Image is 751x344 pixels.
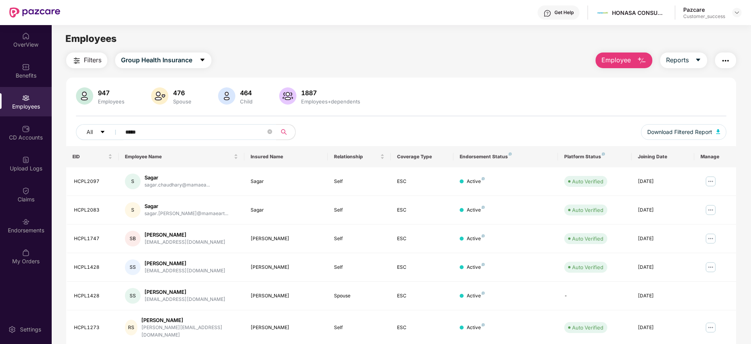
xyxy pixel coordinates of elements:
img: svg+xml;base64,PHN2ZyBpZD0iQ2xhaW0iIHhtbG5zPSJodHRwOi8vd3d3LnczLm9yZy8yMDAwL3N2ZyIgd2lkdGg9IjIwIi... [22,187,30,195]
img: svg+xml;base64,PHN2ZyB4bWxucz0iaHR0cDovL3d3dy53My5vcmcvMjAwMC9zdmciIHdpZHRoPSIyNCIgaGVpZ2h0PSIyNC... [72,56,81,65]
div: HCPL1428 [74,292,112,300]
div: ESC [397,292,447,300]
div: Self [334,206,384,214]
th: Coverage Type [391,146,453,167]
img: svg+xml;base64,PHN2ZyBpZD0iSGVscC0zMngzMiIgeG1sbnM9Imh0dHA6Ly93d3cudzMub3JnLzIwMDAvc3ZnIiB3aWR0aD... [543,9,551,17]
div: [DATE] [638,206,688,214]
div: Spouse [334,292,384,300]
img: svg+xml;base64,PHN2ZyB4bWxucz0iaHR0cDovL3d3dy53My5vcmcvMjAwMC9zdmciIHdpZHRoPSI4IiBoZWlnaHQ9IjgiIH... [602,152,605,156]
img: svg+xml;base64,PHN2ZyBpZD0iU2V0dGluZy0yMHgyMCIgeG1sbnM9Imh0dHA6Ly93d3cudzMub3JnLzIwMDAvc3ZnIiB3aW... [8,326,16,333]
span: Reports [666,55,689,65]
div: Pazcare [683,6,725,13]
div: Active [467,235,485,243]
div: [PERSON_NAME] [251,292,322,300]
img: svg+xml;base64,PHN2ZyB4bWxucz0iaHR0cDovL3d3dy53My5vcmcvMjAwMC9zdmciIHdpZHRoPSI4IiBoZWlnaHQ9IjgiIH... [482,206,485,209]
div: ESC [397,324,447,331]
div: sagar.chaudhary@mamaea... [144,181,210,189]
div: Active [467,206,485,214]
div: Self [334,178,384,185]
img: svg+xml;base64,PHN2ZyB4bWxucz0iaHR0cDovL3d3dy53My5vcmcvMjAwMC9zdmciIHdpZHRoPSI4IiBoZWlnaHQ9IjgiIH... [482,177,485,180]
img: svg+xml;base64,PHN2ZyBpZD0iTXlfT3JkZXJzIiBkYXRhLW5hbWU9Ik15IE9yZGVycyIgeG1sbnM9Imh0dHA6Ly93d3cudz... [22,249,30,257]
div: S [125,202,141,218]
img: svg+xml;base64,PHN2ZyBpZD0iQ0RfQWNjb3VudHMiIGRhdGEtbmFtZT0iQ0QgQWNjb3VudHMiIHhtbG5zPSJodHRwOi8vd3... [22,125,30,133]
div: Active [467,324,485,331]
div: Auto Verified [572,235,603,243]
div: [DATE] [638,292,688,300]
img: svg+xml;base64,PHN2ZyBpZD0iQmVuZWZpdHMiIHhtbG5zPSJodHRwOi8vd3d3LnczLm9yZy8yMDAwL3N2ZyIgd2lkdGg9Ij... [22,63,30,71]
img: svg+xml;base64,PHN2ZyBpZD0iRW1wbG95ZWVzIiB4bWxucz0iaHR0cDovL3d3dy53My5vcmcvMjAwMC9zdmciIHdpZHRoPS... [22,94,30,102]
div: ESC [397,206,447,214]
div: Employees+dependents [300,98,362,105]
div: [EMAIL_ADDRESS][DOMAIN_NAME] [144,267,226,275]
div: RS [125,320,137,335]
th: Relationship [328,146,390,167]
div: ESC [397,178,447,185]
div: Employees [96,98,126,105]
span: Employee Name [125,154,232,160]
div: 947 [96,89,126,97]
span: EID [72,154,107,160]
div: [PERSON_NAME][EMAIL_ADDRESS][DOMAIN_NAME] [141,324,238,339]
button: Group Health Insurancecaret-down [115,53,211,68]
span: Employees [65,33,117,44]
img: svg+xml;base64,PHN2ZyB4bWxucz0iaHR0cDovL3d3dy53My5vcmcvMjAwMC9zdmciIHdpZHRoPSI4IiBoZWlnaHQ9IjgiIH... [509,152,512,156]
div: HONASA CONSUMER LIMITED [612,9,667,16]
img: svg+xml;base64,PHN2ZyB4bWxucz0iaHR0cDovL3d3dy53My5vcmcvMjAwMC9zdmciIHhtbG5zOnhsaW5rPSJodHRwOi8vd3... [151,87,168,105]
div: [PERSON_NAME] [144,260,226,267]
img: manageButton [704,175,717,188]
img: manageButton [704,261,717,273]
div: HCPL1273 [74,324,112,331]
div: Active [467,292,485,300]
div: Endorsement Status [460,154,552,160]
div: sagar.[PERSON_NAME]@mamaeart... [144,210,228,217]
div: HCPL2083 [74,206,112,214]
div: Self [334,235,384,243]
div: Sagar [144,174,210,181]
div: Sagar [251,178,322,185]
div: 1887 [300,89,362,97]
button: Employee [596,53,652,68]
img: svg+xml;base64,PHN2ZyBpZD0iRW5kb3JzZW1lbnRzIiB4bWxucz0iaHR0cDovL3d3dy53My5vcmcvMjAwMC9zdmciIHdpZH... [22,218,30,226]
div: ESC [397,264,447,271]
div: Auto Verified [572,324,603,331]
img: svg+xml;base64,PHN2ZyB4bWxucz0iaHR0cDovL3d3dy53My5vcmcvMjAwMC9zdmciIHdpZHRoPSI4IiBoZWlnaHQ9IjgiIH... [482,234,485,237]
button: Filters [66,53,107,68]
div: Self [334,324,384,331]
img: manageButton [704,321,717,334]
div: Get Help [554,9,574,16]
img: svg+xml;base64,PHN2ZyB4bWxucz0iaHR0cDovL3d3dy53My5vcmcvMjAwMC9zdmciIHhtbG5zOnhsaW5rPSJodHRwOi8vd3... [76,87,93,105]
span: Employee [601,55,631,65]
div: Active [467,178,485,185]
div: HCPL1747 [74,235,112,243]
div: [DATE] [638,235,688,243]
div: Auto Verified [572,206,603,214]
img: svg+xml;base64,PHN2ZyBpZD0iRHJvcGRvd24tMzJ4MzIiIHhtbG5zPSJodHRwOi8vd3d3LnczLm9yZy8yMDAwL3N2ZyIgd2... [734,9,740,16]
div: Spouse [172,98,193,105]
div: Active [467,264,485,271]
div: [PERSON_NAME] [141,317,238,324]
div: Sagar [251,206,322,214]
span: Filters [84,55,101,65]
div: Child [238,98,254,105]
div: SS [125,259,141,275]
div: [PERSON_NAME] [251,235,322,243]
button: search [276,124,296,140]
img: svg+xml;base64,PHN2ZyB4bWxucz0iaHR0cDovL3d3dy53My5vcmcvMjAwMC9zdmciIHdpZHRoPSI4IiBoZWlnaHQ9IjgiIH... [482,291,485,295]
th: Employee Name [119,146,244,167]
td: - [558,282,631,310]
img: svg+xml;base64,PHN2ZyB4bWxucz0iaHR0cDovL3d3dy53My5vcmcvMjAwMC9zdmciIHdpZHRoPSI4IiBoZWlnaHQ9IjgiIH... [482,263,485,266]
img: svg+xml;base64,PHN2ZyBpZD0iVXBsb2FkX0xvZ3MiIGRhdGEtbmFtZT0iVXBsb2FkIExvZ3MiIHhtbG5zPSJodHRwOi8vd3... [22,156,30,164]
th: Manage [694,146,736,167]
span: Download Filtered Report [647,128,712,136]
img: New Pazcare Logo [9,7,60,18]
button: Reportscaret-down [660,53,707,68]
div: SB [125,231,141,246]
div: SS [125,288,141,304]
span: caret-down [199,57,206,64]
div: 464 [238,89,254,97]
img: svg+xml;base64,PHN2ZyB4bWxucz0iaHR0cDovL3d3dy53My5vcmcvMjAwMC9zdmciIHhtbG5zOnhsaW5rPSJodHRwOi8vd3... [279,87,296,105]
div: [PERSON_NAME] [144,288,226,296]
span: close-circle [267,129,272,136]
div: [PERSON_NAME] [144,231,226,239]
th: Insured Name [244,146,328,167]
